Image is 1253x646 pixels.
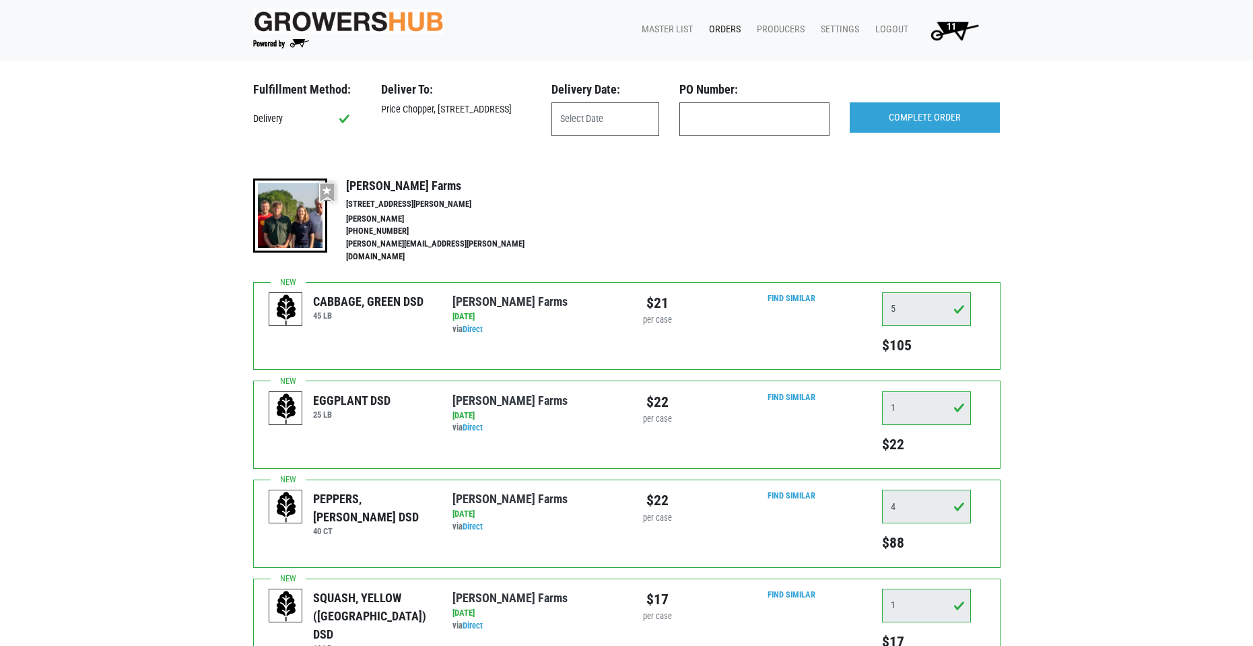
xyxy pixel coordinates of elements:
a: Direct [463,620,483,631]
a: [PERSON_NAME] Farms [452,591,568,605]
a: Producers [746,17,810,42]
a: Logout [865,17,914,42]
h6: 25 LB [313,410,391,420]
div: per case [637,413,678,426]
img: original-fc7597fdc6adbb9d0e2ae620e786d1a2.jpg [253,9,444,34]
div: $22 [637,391,678,413]
div: $17 [637,589,678,610]
div: SQUASH, YELLOW ([GEOGRAPHIC_DATA]) DSD [313,589,432,643]
h4: [PERSON_NAME] Farms [346,179,553,193]
div: via [452,422,616,434]
img: Cart [924,17,984,44]
div: $22 [637,490,678,511]
h5: $88 [882,534,971,552]
a: Find Similar [768,490,815,500]
a: [PERSON_NAME] Farms [452,294,568,309]
a: Settings [810,17,865,42]
div: [DATE] [452,607,616,620]
div: per case [637,610,678,623]
div: via [452,323,616,336]
img: thumbnail-8a08f3346781c529aa742b86dead986c.jpg [253,179,327,253]
a: Direct [463,324,483,334]
h3: PO Number: [679,82,829,97]
a: Find Similar [768,589,815,600]
div: [DATE] [452,410,616,422]
li: [STREET_ADDRESS][PERSON_NAME] [346,198,553,211]
li: [PERSON_NAME] [346,213,553,226]
a: [PERSON_NAME] Farms [452,492,568,506]
li: [PERSON_NAME][EMAIL_ADDRESS][PERSON_NAME][DOMAIN_NAME] [346,238,553,263]
img: placeholder-variety-43d6402dacf2d531de610a020419775a.svg [269,392,303,426]
input: COMPLETE ORDER [850,102,1000,133]
input: Qty [882,391,971,425]
a: Direct [463,521,483,531]
a: Find Similar [768,392,815,402]
div: [DATE] [452,311,616,323]
div: PEPPERS, [PERSON_NAME] DSD [313,490,432,526]
img: placeholder-variety-43d6402dacf2d531de610a020419775a.svg [269,589,303,623]
h3: Fulfillment Method: [253,82,361,97]
div: EGGPLANT DSD [313,391,391,410]
a: 11 [914,17,990,44]
input: Qty [882,292,971,326]
input: Qty [882,490,971,523]
a: Direct [463,422,483,432]
a: Find Similar [768,293,815,303]
a: Orders [698,17,746,42]
input: Qty [882,589,971,622]
h3: Deliver To: [381,82,531,97]
a: Master List [631,17,698,42]
span: 11 [947,21,956,32]
a: [PERSON_NAME] Farms [452,393,568,408]
input: Select Date [551,102,659,136]
li: [PHONE_NUMBER] [346,225,553,238]
h5: $22 [882,436,971,453]
h5: $105 [882,337,971,354]
div: Price Chopper, [STREET_ADDRESS] [371,102,541,117]
div: per case [637,314,678,327]
div: [DATE] [452,508,616,521]
div: via [452,620,616,633]
div: CABBAGE, GREEN DSD [313,292,424,311]
div: via [452,521,616,534]
div: per case [637,512,678,525]
img: placeholder-variety-43d6402dacf2d531de610a020419775a.svg [269,490,303,524]
h6: 40 CT [313,526,432,536]
h3: Delivery Date: [551,82,659,97]
img: Powered by Big Wheelbarrow [253,39,309,49]
h6: 45 LB [313,311,424,321]
div: $21 [637,292,678,314]
img: placeholder-variety-43d6402dacf2d531de610a020419775a.svg [269,293,303,327]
